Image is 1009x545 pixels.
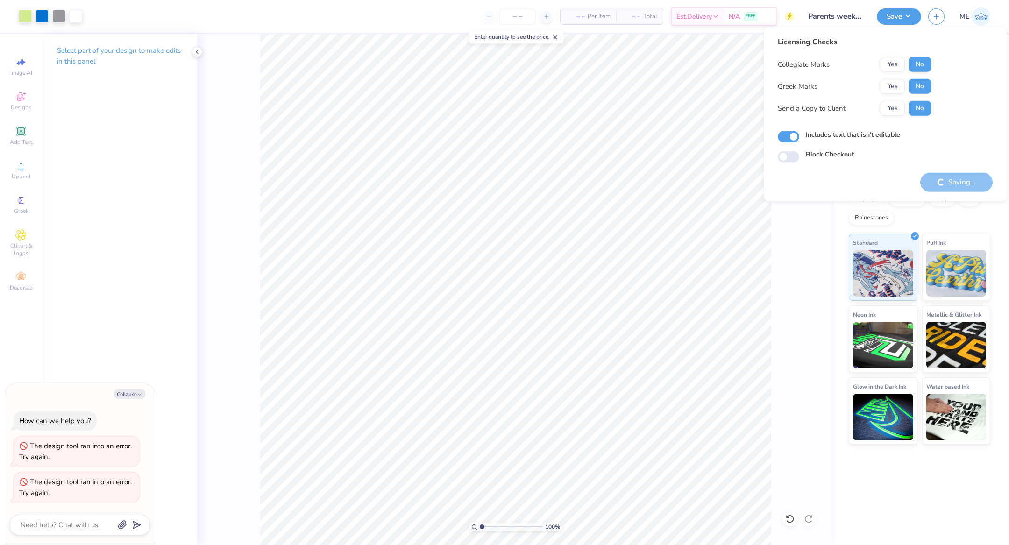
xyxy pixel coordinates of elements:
a: ME [959,7,990,26]
span: 100 % [545,523,560,531]
span: Glow in the Dark Ink [853,382,906,391]
span: FREE [746,13,755,20]
span: – – [566,12,585,21]
img: Neon Ink [853,322,913,368]
button: Collapse [114,389,145,399]
div: How can we help you? [19,416,91,425]
label: Block Checkout [806,149,854,159]
button: Yes [881,101,905,116]
span: ME [959,11,970,22]
span: Puff Ink [926,238,946,248]
button: Yes [881,57,905,72]
div: The design tool ran into an error. Try again. [19,441,132,461]
span: Greek [14,207,28,215]
button: No [909,101,931,116]
img: Maria Espena [972,7,990,26]
div: Send a Copy to Client [778,103,846,114]
p: Select part of your design to make edits in this panel [57,45,182,67]
div: Collegiate Marks [778,59,830,70]
span: Metallic & Glitter Ink [926,310,981,319]
div: Rhinestones [849,211,894,225]
div: Enter quantity to see the price. [469,30,564,43]
div: Licensing Checks [778,36,931,48]
img: Standard [853,250,913,297]
span: Est. Delivery [676,12,712,21]
span: – – [622,12,640,21]
span: Add Text [10,138,32,146]
span: Decorate [10,284,32,291]
span: Standard [853,238,878,248]
img: Metallic & Glitter Ink [926,322,987,368]
img: Water based Ink [926,394,987,440]
input: Untitled Design [801,7,870,26]
span: Upload [12,173,30,180]
button: Save [877,8,921,25]
span: Total [643,12,657,21]
label: Includes text that isn't editable [806,130,900,140]
span: Water based Ink [926,382,969,391]
span: N/A [729,12,740,21]
div: Greek Marks [778,81,817,92]
span: Clipart & logos [5,242,37,257]
span: Image AI [10,69,32,77]
span: Designs [11,104,31,111]
span: Neon Ink [853,310,876,319]
img: Puff Ink [926,250,987,297]
button: No [909,79,931,94]
img: Glow in the Dark Ink [853,394,913,440]
input: – – [499,8,536,25]
button: Yes [881,79,905,94]
span: Per Item [588,12,611,21]
button: No [909,57,931,72]
div: The design tool ran into an error. Try again. [19,477,132,497]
